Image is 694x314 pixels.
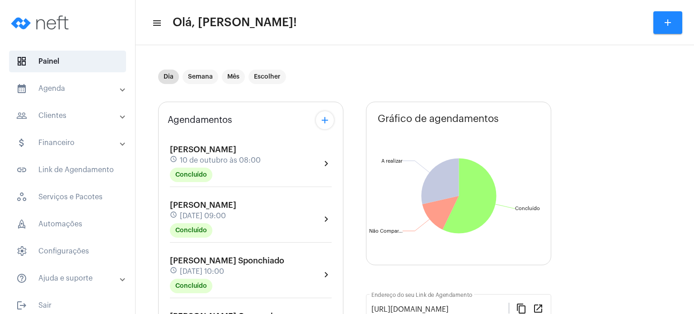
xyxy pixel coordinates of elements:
span: Painel [9,51,126,72]
mat-expansion-panel-header: sidenav iconAjuda e suporte [5,267,135,289]
span: Configurações [9,240,126,262]
mat-icon: sidenav icon [16,137,27,148]
mat-chip: Concluído [170,223,212,238]
mat-icon: sidenav icon [16,164,27,175]
text: Não Compar... [369,229,403,234]
mat-chip: Concluído [170,279,212,293]
mat-panel-title: Ajuda e suporte [16,273,121,284]
span: sidenav icon [16,56,27,67]
mat-icon: add [319,115,330,126]
span: sidenav icon [16,219,27,230]
span: sidenav icon [16,246,27,257]
text: Concluído [515,206,540,211]
mat-icon: chevron_right [321,158,332,169]
span: Serviços e Pacotes [9,186,126,208]
mat-expansion-panel-header: sidenav iconFinanceiro [5,132,135,154]
mat-panel-title: Clientes [16,110,121,121]
mat-chip: Mês [222,70,245,84]
span: [PERSON_NAME] [170,201,236,209]
mat-icon: add [662,17,673,28]
span: Olá, [PERSON_NAME]! [173,15,297,30]
mat-icon: schedule [170,267,178,277]
mat-icon: chevron_right [321,214,332,225]
input: Link [371,305,509,314]
mat-panel-title: Agenda [16,83,121,94]
img: logo-neft-novo-2.png [7,5,75,41]
mat-icon: content_copy [516,303,527,314]
span: [DATE] 09:00 [180,212,226,220]
span: [PERSON_NAME] Sponchiado [170,257,284,265]
mat-icon: sidenav icon [16,110,27,121]
mat-icon: open_in_new [533,303,544,314]
mat-chip: Concluído [170,168,212,182]
mat-icon: sidenav icon [16,300,27,311]
mat-icon: sidenav icon [152,18,161,28]
mat-icon: sidenav icon [16,273,27,284]
mat-icon: sidenav icon [16,83,27,94]
span: 10 de outubro às 08:00 [180,156,261,164]
mat-icon: schedule [170,155,178,165]
mat-panel-title: Financeiro [16,137,121,148]
mat-expansion-panel-header: sidenav iconClientes [5,105,135,127]
mat-chip: Semana [183,70,218,84]
span: [PERSON_NAME] [170,145,236,154]
mat-icon: chevron_right [321,269,332,280]
mat-expansion-panel-header: sidenav iconAgenda [5,78,135,99]
text: A realizar [381,159,403,164]
span: Automações [9,213,126,235]
span: Agendamentos [168,115,232,125]
mat-chip: Escolher [249,70,286,84]
mat-icon: schedule [170,211,178,221]
span: [DATE] 10:00 [180,267,224,276]
span: Gráfico de agendamentos [378,113,499,124]
span: Link de Agendamento [9,159,126,181]
mat-chip: Dia [158,70,179,84]
span: sidenav icon [16,192,27,202]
